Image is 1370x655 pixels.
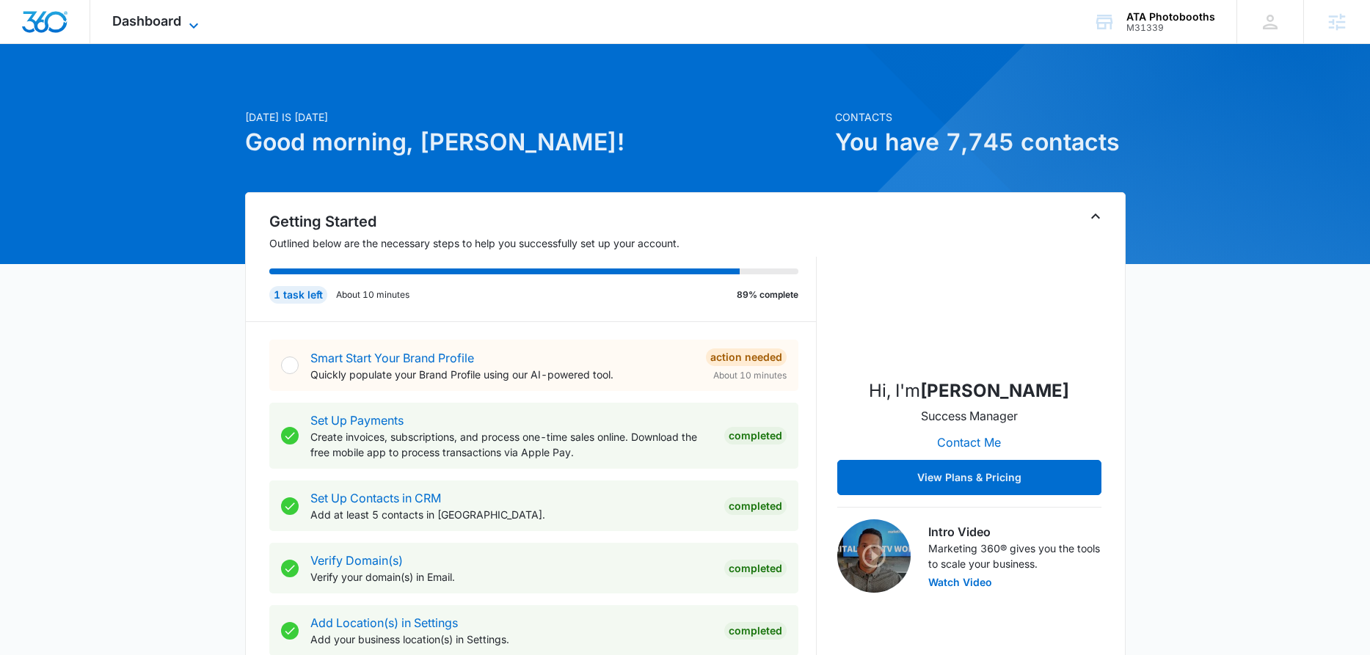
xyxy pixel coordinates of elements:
[928,577,992,588] button: Watch Video
[921,407,1018,425] p: Success Manager
[837,460,1101,495] button: View Plans & Pricing
[835,109,1126,125] p: Contacts
[724,427,787,444] div: Completed
[245,109,826,125] p: [DATE] is [DATE]
[112,13,181,29] span: Dashboard
[310,569,713,585] p: Verify your domain(s) in Email.
[310,615,458,630] a: Add Location(s) in Settings
[1126,11,1215,23] div: account name
[835,125,1126,160] h1: You have 7,745 contacts
[310,351,474,365] a: Smart Start Your Brand Profile
[837,519,911,593] img: Intro Video
[737,288,798,301] p: 89% complete
[310,429,713,460] p: Create invoices, subscriptions, and process one-time sales online. Download the free mobile app t...
[310,367,694,382] p: Quickly populate your Brand Profile using our AI-powered tool.
[724,560,787,577] div: Completed
[310,507,713,522] p: Add at least 5 contacts in [GEOGRAPHIC_DATA].
[336,288,409,301] p: About 10 minutes
[269,211,817,233] h2: Getting Started
[1087,208,1104,225] button: Toggle Collapse
[1126,23,1215,33] div: account id
[869,378,1069,404] p: Hi, I'm
[310,491,441,505] a: Set Up Contacts in CRM
[920,380,1069,401] strong: [PERSON_NAME]
[245,125,826,160] h1: Good morning, [PERSON_NAME]!
[724,622,787,640] div: Completed
[310,553,403,568] a: Verify Domain(s)
[713,369,787,382] span: About 10 minutes
[269,235,817,251] p: Outlined below are the necessary steps to help you successfully set up your account.
[928,523,1101,541] h3: Intro Video
[922,425,1016,460] button: Contact Me
[310,413,404,428] a: Set Up Payments
[269,286,327,304] div: 1 task left
[896,219,1043,366] img: Carlee Heinmiller
[706,348,787,366] div: Action Needed
[928,541,1101,571] p: Marketing 360® gives you the tools to scale your business.
[724,497,787,515] div: Completed
[310,632,713,647] p: Add your business location(s) in Settings.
